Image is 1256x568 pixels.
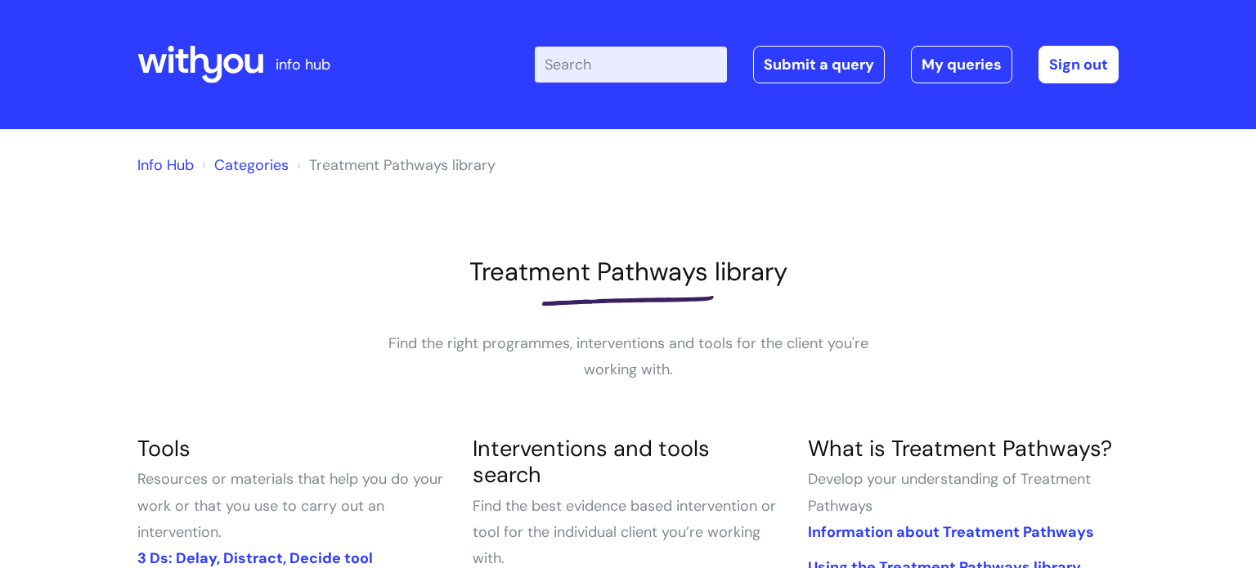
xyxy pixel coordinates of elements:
a: Categories [214,155,289,175]
input: Search [535,47,727,83]
a: Sign out [1038,46,1119,83]
li: Treatment Pathways library [293,152,496,178]
div: | - [535,46,1119,83]
p: Find the right programmes, interventions and tools for the client you're working with. [383,330,873,383]
a: My queries [911,46,1012,83]
span: Resources or materials that help you do your work or that you use to carry out an intervention. [137,469,443,542]
a: Interventions and tools search [473,434,710,489]
a: 3 Ds: Delay, Distract, Decide tool [137,548,373,568]
li: Solution home [198,152,289,178]
span: Develop your understanding of Treatment Pathways [808,469,1091,515]
a: Tools [137,434,191,463]
p: info hub [276,51,330,78]
a: Submit a query [753,46,885,83]
a: Info Hub [137,155,194,175]
a: Information about Treatment Pathways [808,522,1094,542]
a: What is Treatment Pathways? [808,434,1112,463]
h1: Treatment Pathways library [137,257,1119,287]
